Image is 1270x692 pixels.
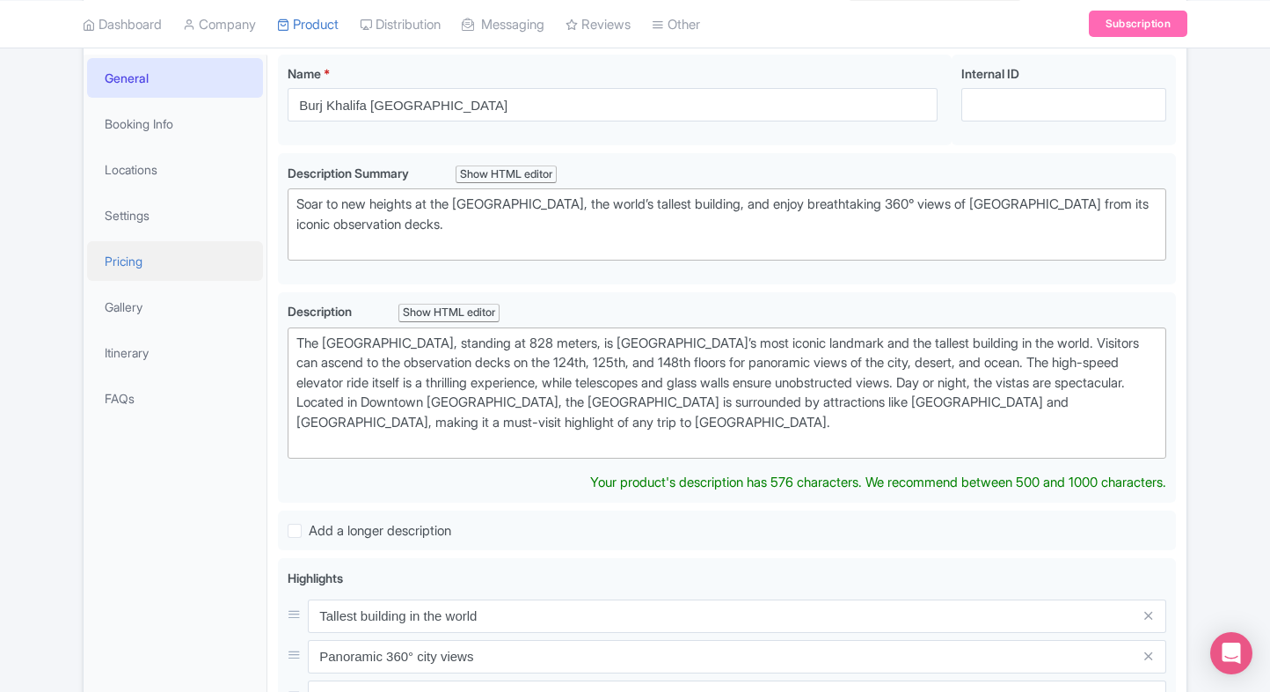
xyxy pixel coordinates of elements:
span: Internal ID [961,66,1019,81]
div: The [GEOGRAPHIC_DATA], standing at 828 meters, is [GEOGRAPHIC_DATA]’s most iconic landmark and th... [296,334,1157,453]
div: Open Intercom Messenger [1210,632,1252,674]
a: Pricing [87,241,263,281]
span: Name [288,66,321,81]
a: General [87,58,263,98]
a: Subscription [1089,11,1187,37]
div: Soar to new heights at the [GEOGRAPHIC_DATA], the world’s tallest building, and enjoy breathtakin... [296,195,1157,254]
span: Add a longer description [309,522,451,539]
div: Your product's description has 576 characters. We recommend between 500 and 1000 characters. [590,473,1166,493]
div: Show HTML editor [456,166,557,184]
a: Gallery [87,287,263,327]
a: Locations [87,150,263,189]
a: Booking Info [87,104,263,144]
span: Description [288,304,354,319]
div: Show HTML editor [398,304,500,322]
a: Settings [87,195,263,235]
span: Description Summary [288,166,412,180]
a: FAQs [87,379,263,418]
a: Itinerary [87,333,263,372]
span: Highlights [288,571,343,585]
